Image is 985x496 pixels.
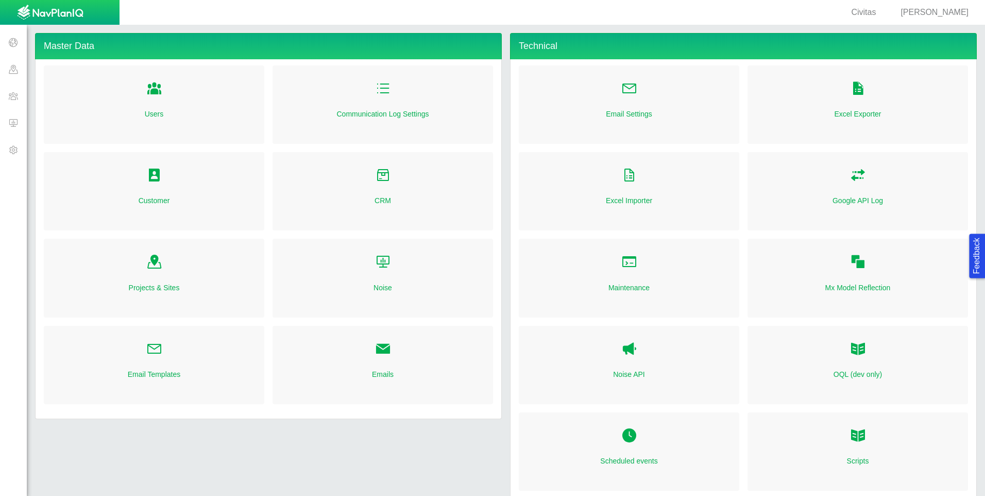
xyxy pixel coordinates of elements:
a: Folder Open Icon [146,78,162,101]
a: Mx Model Reflection [825,283,891,293]
a: Scheduled events [600,456,657,466]
img: UrbanGroupSolutionsTheme$USG_Images$logo.png [17,5,83,21]
div: Folder Open Icon CRM [273,152,493,230]
div: Folder Open Icon Maintenance [519,239,739,317]
a: OQL (dev only) [834,369,882,379]
div: Folder Open Icon Communication Log Settings [273,65,493,144]
div: Folder Open Icon Email Templates [44,326,264,404]
div: Noise API Noise API [519,326,739,404]
a: Folder Open Icon [621,251,637,274]
div: Folder Open Icon Mx Model Reflection [748,239,968,317]
div: Folder Open Icon Users [44,65,264,144]
a: Noise [373,283,392,293]
div: Folder Open Icon Email Settings [519,65,739,144]
div: Folder Open Icon Excel Importer [519,152,739,230]
a: Users [145,109,164,119]
a: Noise API [613,369,644,379]
a: Folder Open Icon [375,338,391,361]
a: Folder Open Icon [850,251,866,274]
a: Excel Importer [606,195,652,206]
a: Folder Open Icon [621,425,637,448]
a: Folder Open Icon [375,78,391,101]
a: Maintenance [608,283,650,293]
a: Folder Open Icon [621,78,637,101]
button: Feedback [969,234,985,278]
div: Folder Open Icon Projects & Sites [44,239,264,317]
a: Folder Open Icon [375,251,391,274]
div: Folder Open Icon Google API Log [748,152,968,230]
a: CRM [375,195,391,206]
a: Folder Open Icon [146,251,162,274]
div: Folder Open Icon Excel Exporter [748,65,968,144]
a: Projects & Sites [129,283,180,293]
a: OQL [850,338,866,361]
a: Folder Open Icon [621,164,637,187]
div: Folder Open Icon Scheduled events [519,412,739,491]
a: Folder Open Icon [375,164,391,187]
a: Folder Open Icon [850,425,866,448]
div: OQL OQL (dev only) [748,326,968,404]
a: Folder Open Icon [146,164,162,187]
div: Folder Open Icon Noise [273,239,493,317]
h4: Technical [510,33,977,59]
a: Email Settings [606,109,652,119]
div: Folder Open Icon Customer [44,152,264,230]
h4: Master Data [35,33,502,59]
a: Scripts [847,456,869,466]
div: Folder Open Icon Emails [273,326,493,404]
a: Folder Open Icon [146,338,162,361]
a: Noise API [621,338,637,361]
div: Folder Open Icon Scripts [748,412,968,491]
a: Communication Log Settings [337,109,429,119]
a: Customer [139,195,170,206]
a: Emails [372,369,394,379]
a: Email Templates [128,369,180,379]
